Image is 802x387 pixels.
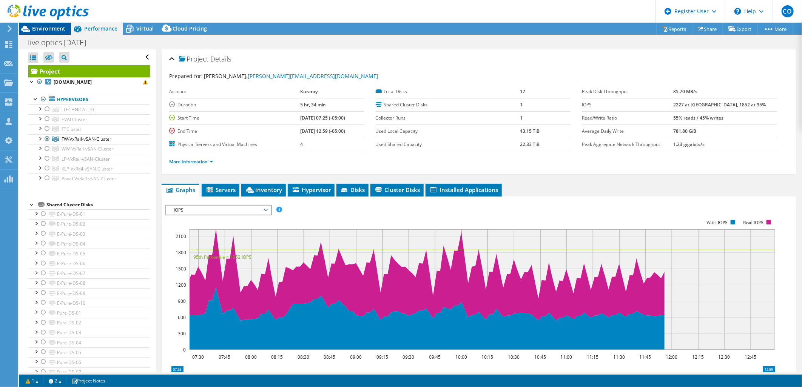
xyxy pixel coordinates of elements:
[25,38,98,47] h1: live optics [DATE]
[706,220,728,225] text: Write IOPS
[520,141,540,147] b: 22.33 TiB
[192,354,204,360] text: 07:30
[674,115,724,121] b: 55% reads / 45% writes
[28,367,150,377] a: Pure-DS-07
[376,141,520,148] label: Used Shared Capacity
[84,25,117,32] span: Performance
[62,156,110,162] span: LP-VxRail-vSAN-Cluster
[28,259,150,269] a: E-Pure-DS-06
[28,239,150,249] a: E-Pure-DS-04
[560,354,572,360] text: 11:00
[46,200,150,209] div: Shared Cluster Disks
[582,141,674,148] label: Peak Aggregate Network Throughput
[183,347,186,353] text: 0
[178,314,186,321] text: 600
[32,25,65,32] span: Environment
[28,174,150,183] a: Poval-VxRail-vSAN-Cluster
[587,354,598,360] text: 11:15
[178,298,186,304] text: 900
[28,347,150,357] a: Pure-DS-05
[204,72,378,80] span: [PERSON_NAME],
[28,328,150,338] a: Pure-DS-03
[169,88,300,95] label: Account
[298,354,309,360] text: 08:30
[582,88,674,95] label: Peak Disk Throughput
[743,220,763,225] text: Read IOPS
[28,65,150,77] a: Project
[28,269,150,278] a: E-Pure-DS-07
[245,186,282,193] span: Inventory
[481,354,493,360] text: 10:15
[28,104,150,114] a: [TECHNICAL_ID]
[403,354,414,360] text: 09:30
[582,101,674,109] label: IOPS
[723,23,758,35] a: Export
[169,127,300,135] label: End Time
[62,146,113,152] span: WW-VxRail-vSAN-Cluster
[28,124,150,134] a: FTCluster
[429,186,498,193] span: Installed Applications
[376,127,520,135] label: Used Local Capacity
[169,141,300,148] label: Physical Servers and Virtual Machines
[28,308,150,318] a: Pure-DS-01
[136,25,154,32] span: Virtual
[674,128,697,134] b: 781.80 GiB
[291,186,331,193] span: Hypervisor
[429,354,441,360] text: 09:45
[28,114,150,124] a: EVALCluster
[734,8,741,15] svg: \n
[300,115,345,121] b: [DATE] 07:25 (-05:00)
[28,209,150,219] a: E-Pure-DS-01
[718,354,730,360] text: 12:30
[193,254,251,260] text: 95th Percentile = 1852 IOPS
[520,88,525,95] b: 17
[324,354,335,360] text: 08:45
[376,101,520,109] label: Shared Cluster Disks
[62,136,111,142] span: FW-VxRail-vSAN-Cluster
[178,330,186,337] text: 300
[656,23,692,35] a: Reports
[534,354,546,360] text: 10:45
[745,354,756,360] text: 12:45
[520,101,523,108] b: 1
[300,128,345,134] b: [DATE] 12:59 (-05:00)
[376,114,520,122] label: Collector Runs
[176,282,186,288] text: 1200
[376,88,520,95] label: Local Disks
[28,249,150,258] a: E-Pure-DS-05
[300,88,318,95] b: Kuraray
[28,229,150,239] a: E-Pure-DS-03
[613,354,625,360] text: 11:30
[248,72,378,80] a: [PERSON_NAME][EMAIL_ADDRESS][DOMAIN_NAME]
[28,77,150,87] a: [DOMAIN_NAME]
[62,166,113,172] span: KLP-VxRail-vSAN-Cluster
[674,141,705,147] b: 1.23 gigabits/s
[66,376,111,385] a: Project Notes
[350,354,362,360] text: 09:00
[169,158,213,165] a: More Information
[455,354,467,360] text: 10:00
[692,354,704,360] text: 12:15
[674,101,766,108] b: 2227 at [GEOGRAPHIC_DATA], 1852 at 95%
[374,186,420,193] span: Cluster Disks
[28,154,150,164] a: LP-VxRail-vSAN-Cluster
[179,55,208,63] span: Project
[28,164,150,174] a: KLP-VxRail-vSAN-Cluster
[376,354,388,360] text: 09:15
[28,278,150,288] a: E-Pure-DS-08
[28,144,150,154] a: WW-VxRail-vSAN-Cluster
[782,5,794,17] span: CO
[169,101,300,109] label: Duration
[169,114,300,122] label: Start Time
[666,354,677,360] text: 12:00
[674,88,698,95] b: 85.70 MB/s
[28,318,150,328] a: Pure-DS-02
[170,206,267,215] span: IOPS
[219,354,230,360] text: 07:45
[582,127,674,135] label: Average Daily Write
[62,175,116,182] span: Poval-VxRail-vSAN-Cluster
[520,128,540,134] b: 13.15 TiB
[173,25,207,32] span: Cloud Pricing
[520,115,523,121] b: 1
[54,79,92,85] b: [DOMAIN_NAME]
